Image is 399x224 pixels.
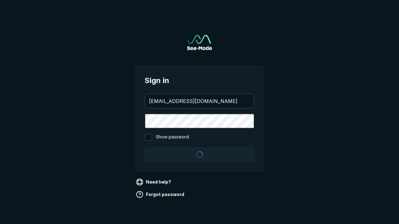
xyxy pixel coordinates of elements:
a: Need help? [135,177,174,187]
input: your@email.com [145,94,254,108]
a: Go to sign in [187,35,212,50]
img: See-Mode Logo [187,35,212,50]
a: Forgot password [135,189,187,199]
span: Show password [156,133,189,141]
span: Sign in [145,75,254,86]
